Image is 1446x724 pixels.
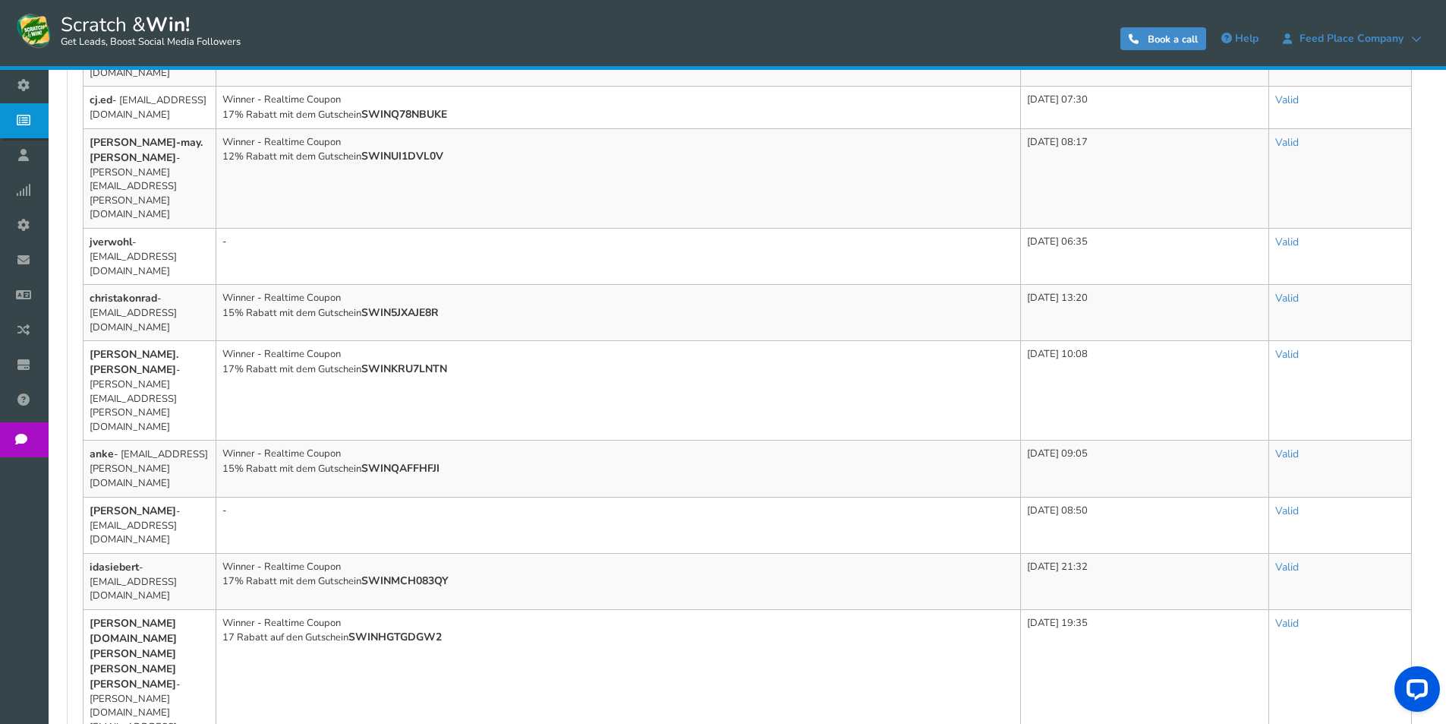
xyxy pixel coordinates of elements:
a: Book a call [1120,27,1206,50]
td: - [EMAIL_ADDRESS][PERSON_NAME][DOMAIN_NAME] [83,441,216,497]
span: Book a call [1148,33,1198,46]
b: SWINUI1DVL0V [361,149,443,163]
b: christakonrad [90,291,157,305]
img: Scratch and Win [15,11,53,49]
iframe: LiveChat chat widget [1382,660,1446,724]
td: - [PERSON_NAME][EMAIL_ADDRESS][PERSON_NAME][DOMAIN_NAME] [83,128,216,228]
b: SWINMCH083QY [361,574,449,588]
b: [PERSON_NAME][DOMAIN_NAME][PERSON_NAME][PERSON_NAME][PERSON_NAME] [90,616,177,691]
td: - [EMAIL_ADDRESS][DOMAIN_NAME] [83,553,216,609]
td: [DATE] 07:30 [1021,87,1268,129]
a: Valid [1275,291,1299,305]
b: SWIN5JXAJE8R [361,305,439,320]
b: cj.ed [90,93,112,107]
a: Valid [1275,504,1299,518]
strong: Win! [146,11,190,38]
td: Winner - Realtime Coupon 17% Rabatt mit dem Gutschein [216,87,1021,129]
a: Valid [1275,560,1299,574]
span: Scratch & [53,11,241,49]
a: Valid [1275,135,1299,150]
td: Winner - Realtime Coupon 15% Rabatt mit dem Gutschein [216,441,1021,497]
b: SWINQAFFHFJI [361,461,439,476]
td: Winner - Realtime Coupon 17% Rabatt mit dem Gutschein [216,553,1021,609]
td: Winner - Realtime Coupon 12% Rabatt mit dem Gutschein [216,128,1021,228]
a: Valid [1275,616,1299,631]
a: Valid [1275,235,1299,249]
a: Valid [1275,347,1299,362]
a: Scratch &Win! Get Leads, Boost Social Media Followers [15,11,241,49]
b: jverwohl [90,235,132,249]
b: SWINKRU7LNTN [361,362,447,376]
td: [DATE] 09:05 [1021,441,1268,497]
a: Valid [1275,447,1299,461]
td: - [EMAIL_ADDRESS][DOMAIN_NAME] [83,497,216,553]
td: - [EMAIL_ADDRESS][DOMAIN_NAME] [83,87,216,129]
td: [DATE] 08:17 [1021,128,1268,228]
b: anke [90,447,114,461]
a: Valid [1275,93,1299,107]
td: - [216,497,1021,553]
td: [DATE] 21:32 [1021,553,1268,609]
td: Winner - Realtime Coupon 17% Rabatt mit dem Gutschein [216,341,1021,441]
small: Get Leads, Boost Social Media Followers [61,36,241,49]
td: [DATE] 10:08 [1021,341,1268,441]
td: [DATE] 06:35 [1021,228,1268,284]
td: - [PERSON_NAME][EMAIL_ADDRESS][PERSON_NAME][DOMAIN_NAME] [83,341,216,441]
td: [DATE] 08:50 [1021,497,1268,553]
b: [PERSON_NAME]-may.[PERSON_NAME] [90,135,203,165]
b: SWINHGTGDGW2 [348,630,442,644]
td: - [216,228,1021,284]
td: - [EMAIL_ADDRESS][DOMAIN_NAME] [83,228,216,284]
b: [PERSON_NAME].[PERSON_NAME] [90,347,178,377]
td: - [EMAIL_ADDRESS][DOMAIN_NAME] [83,285,216,341]
b: SWINQ78NBUKE [361,107,447,122]
b: idasiebert [90,560,139,574]
td: [DATE] 13:20 [1021,285,1268,341]
td: Winner - Realtime Coupon 15% Rabatt mit dem Gutschein [216,285,1021,341]
a: Help [1214,27,1266,51]
b: [PERSON_NAME] [90,504,176,518]
span: Help [1235,31,1259,46]
span: Feed Place Company [1292,33,1411,45]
